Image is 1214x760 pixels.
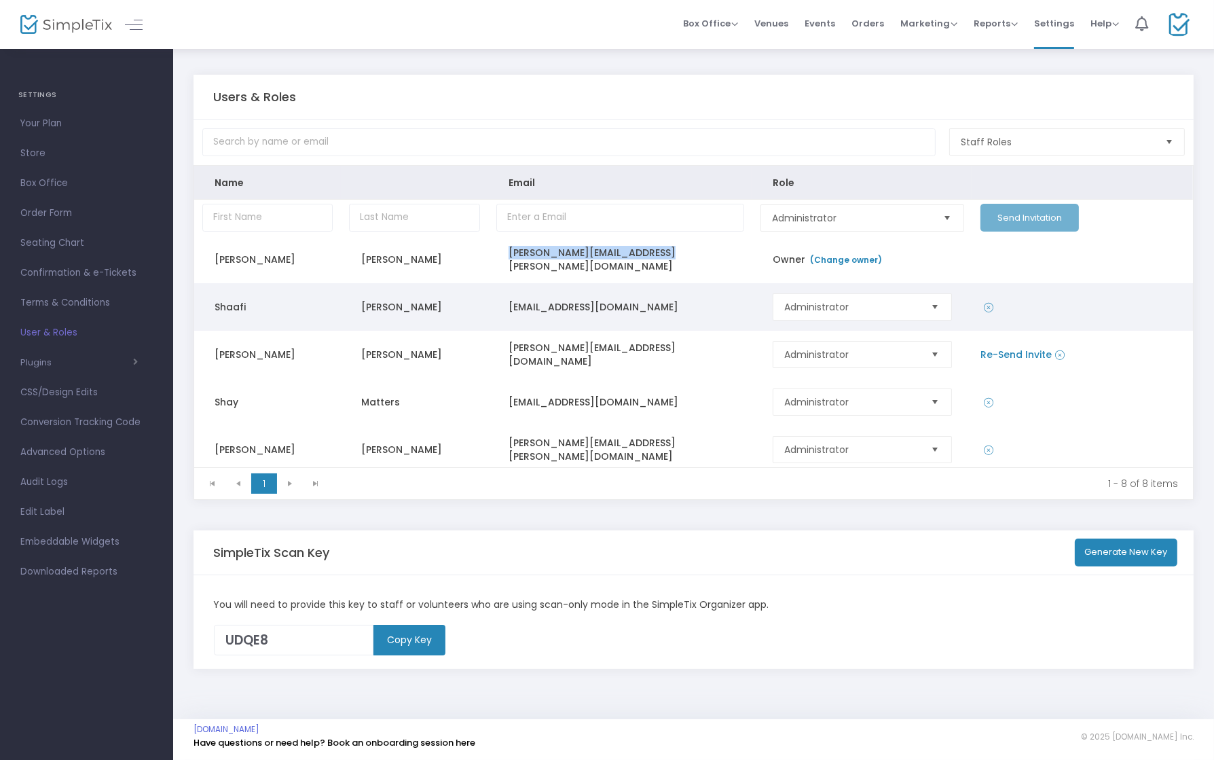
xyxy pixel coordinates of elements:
[20,294,153,312] span: Terms & Conditions
[1075,539,1178,566] button: Generate New Key
[784,395,919,409] span: Administrator
[20,264,153,282] span: Confirmation & e-Tickets
[20,357,138,368] button: Plugins
[683,17,738,30] span: Box Office
[338,477,1178,490] kendo-pager-info: 1 - 8 of 8 items
[194,736,475,749] a: Have questions or need help? Book an onboarding session here
[754,6,788,41] span: Venues
[488,378,752,426] td: [EMAIL_ADDRESS][DOMAIN_NAME]
[20,324,153,342] span: User & Roles
[809,254,882,266] a: (Change owner)
[194,331,341,378] td: [PERSON_NAME]
[488,426,752,473] td: [PERSON_NAME][EMAIL_ADDRESS][PERSON_NAME][DOMAIN_NAME]
[851,6,884,41] span: Orders
[20,563,153,581] span: Downloaded Reports
[194,426,341,473] td: [PERSON_NAME]
[20,384,153,401] span: CSS/Design Edits
[488,236,752,283] td: [PERSON_NAME][EMAIL_ADDRESS][PERSON_NAME][DOMAIN_NAME]
[488,283,752,331] td: [EMAIL_ADDRESS][DOMAIN_NAME]
[341,426,488,473] td: [PERSON_NAME]
[961,135,1154,149] span: Staff Roles
[194,378,341,426] td: Shay
[349,204,479,232] input: Last Name
[341,378,488,426] td: Matters
[20,533,153,551] span: Embeddable Widgets
[251,473,277,494] span: Page 1
[805,6,835,41] span: Events
[784,348,919,361] span: Administrator
[772,211,931,225] span: Administrator
[18,82,155,109] h4: SETTINGS
[925,294,944,320] button: Select
[20,414,153,431] span: Conversion Tracking Code
[341,283,488,331] td: [PERSON_NAME]
[488,166,752,200] th: Email
[202,128,936,156] input: Search by name or email
[784,443,919,456] span: Administrator
[1090,17,1119,30] span: Help
[373,625,445,655] m-button: Copy Key
[773,253,885,266] span: Owner
[752,166,972,200] th: Role
[213,545,329,560] h5: SimpleTix Scan Key
[194,724,259,735] a: [DOMAIN_NAME]
[20,234,153,252] span: Seating Chart
[980,348,1052,361] a: Re-Send Invite
[784,300,919,314] span: Administrator
[20,444,153,461] span: Advanced Options
[213,90,296,105] h5: Users & Roles
[925,389,944,415] button: Select
[20,204,153,222] span: Order Form
[925,342,944,367] button: Select
[20,473,153,491] span: Audit Logs
[925,437,944,463] button: Select
[207,598,1181,612] div: You will need to provide this key to staff or volunteers who are using scan-only mode in the Simp...
[1160,129,1179,155] button: Select
[938,205,957,231] button: Select
[496,204,744,232] input: Enter a Email
[341,236,488,283] td: [PERSON_NAME]
[194,166,341,200] th: Name
[20,175,153,192] span: Box Office
[20,503,153,521] span: Edit Label
[194,166,1193,467] div: Data table
[900,17,957,30] span: Marketing
[974,17,1018,30] span: Reports
[194,283,341,331] td: Shaafi
[1034,6,1074,41] span: Settings
[20,145,153,162] span: Store
[488,331,752,378] td: [PERSON_NAME][EMAIL_ADDRESS][DOMAIN_NAME]
[1081,731,1194,742] span: © 2025 [DOMAIN_NAME] Inc.
[202,204,333,232] input: First Name
[20,115,153,132] span: Your Plan
[341,331,488,378] td: [PERSON_NAME]
[194,236,341,283] td: [PERSON_NAME]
